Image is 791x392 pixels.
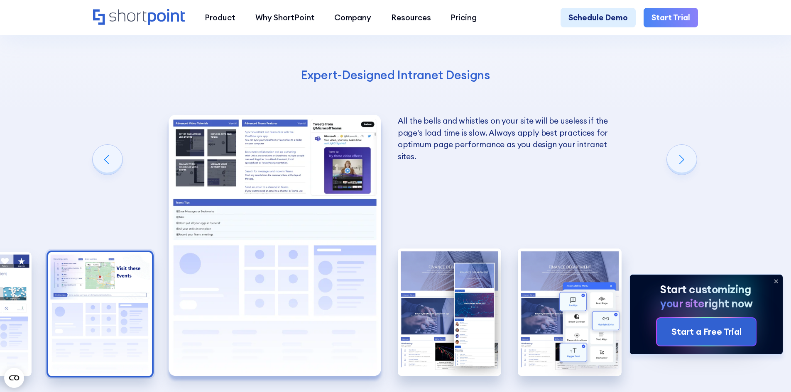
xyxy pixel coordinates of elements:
div: Previous slide [93,145,122,175]
a: Start Trial [644,8,698,28]
img: Internal SharePoint site example for knowledge base [398,248,502,376]
div: Pricing [451,12,477,24]
a: Product [195,8,245,28]
div: Product [205,12,235,24]
div: Start a Free Trial [671,325,742,338]
a: Schedule Demo [561,8,636,28]
div: 8 / 8 [518,248,622,376]
div: 7 / 8 [398,248,502,376]
button: Open CMP widget [4,368,24,388]
a: Company [324,8,381,28]
div: Why ShortPoint [255,12,315,24]
div: Next slide [667,145,697,175]
img: Internal SharePoint site example for knowledge base [518,248,622,376]
img: Internal SharePoint site example for knowledge base [48,252,152,376]
a: Start a Free Trial [657,318,756,346]
h4: Expert-Designed Intranet Designs [173,67,618,83]
a: Why ShortPoint [245,8,325,28]
a: Pricing [441,8,487,28]
a: Resources [381,8,441,28]
div: Resources [391,12,431,24]
iframe: Chat Widget [749,352,791,392]
div: Company [334,12,371,24]
img: Internal SharePoint site example for knowledge base [169,115,381,376]
a: Home [93,9,185,26]
div: 5 / 8 [48,252,152,376]
div: 6 / 8 [169,115,381,376]
p: All the bells and whistles on your site will be useless if the page’s load time is slow. Always a... [398,115,610,162]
